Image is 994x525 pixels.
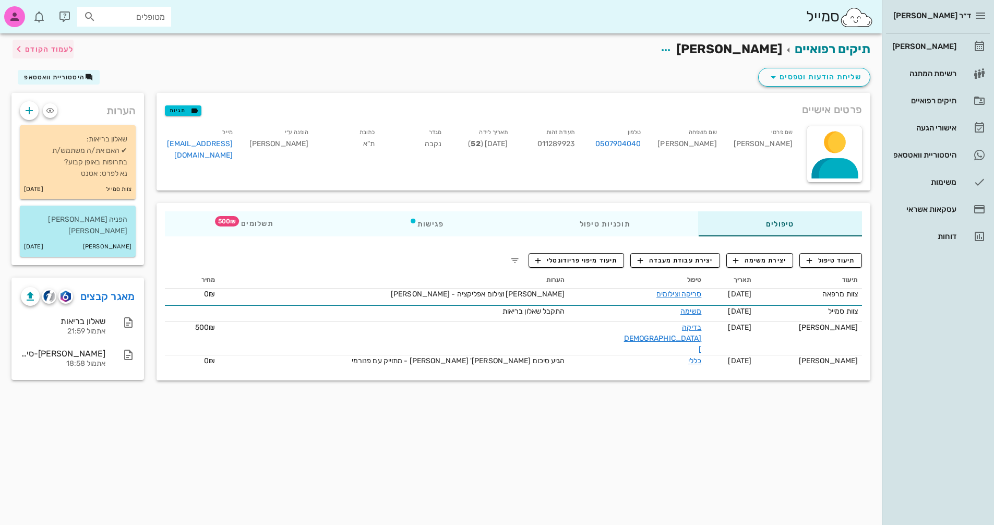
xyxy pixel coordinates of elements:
[360,129,375,136] small: כתובת
[11,93,144,123] div: הערות
[21,360,105,368] div: אתמול 18:58
[840,7,873,28] img: SmileCloud logo
[595,138,641,150] a: 0507904040
[502,307,565,316] span: התקבל שאלון בריאות
[13,40,74,58] button: לעמוד הקודם
[28,134,127,180] p: שאלון בריאות: ✔ האם את/ה משתמש/ת בתרופות באופן קבוע? נא לפרט: אטנט
[728,307,751,316] span: [DATE]
[569,272,706,289] th: טיפול
[233,220,273,228] span: תשלומים
[733,256,786,265] span: יצירת משימה
[886,34,990,59] a: [PERSON_NAME]
[219,272,569,289] th: הערות
[802,101,862,118] span: פרטים אישיים
[24,74,85,81] span: היסטוריית וואטסאפ
[204,356,215,365] span: 0₪
[758,68,870,87] button: שליחת הודעות וטפסים
[760,355,858,366] div: [PERSON_NAME]
[529,253,625,268] button: תיעוד מיפוי פריודונטלי
[890,42,956,51] div: [PERSON_NAME]
[21,327,105,336] div: אתמול 21:59
[285,129,308,136] small: הופנה ע״י
[886,61,990,86] a: רשימת המתנה
[24,241,43,253] small: [DATE]
[760,306,858,317] div: צוות סמייל
[58,289,73,304] button: romexis logo
[215,216,239,226] span: תג
[799,253,862,268] button: תיעוד טיפול
[890,97,956,105] div: תיקים רפואיים
[341,211,512,236] div: פגישות
[21,349,105,359] div: [PERSON_NAME]-סיכום ייעוץ ותוכנית טיפול .cleaned
[689,129,717,136] small: שם משפחה
[628,129,641,136] small: טלפון
[479,129,508,136] small: תאריך לידה
[167,139,233,160] a: [EMAIL_ADDRESS][DOMAIN_NAME]
[42,289,56,304] button: cliniview logo
[471,139,480,148] strong: 52
[537,139,574,148] span: 011289923
[352,356,565,365] span: הגיע סיכום [PERSON_NAME]' [PERSON_NAME] - מתוייק עם פנורמי
[24,184,43,195] small: [DATE]
[886,88,990,113] a: תיקים רפואיים
[886,115,990,140] a: אישורי הגעה
[31,8,37,15] span: תג
[886,142,990,168] a: היסטוריית וואטסאפ
[21,316,105,326] div: שאלון בריאות
[80,288,135,305] a: מאגר קבצים
[165,272,219,289] th: מחיר
[43,290,55,302] img: cliniview logo
[83,241,131,253] small: [PERSON_NAME]
[204,290,215,299] span: 0₪
[756,272,862,289] th: תיעוד
[807,256,855,265] span: תיעוד טיפול
[624,323,702,354] a: בדיקה [DEMOGRAPHIC_DATA]
[546,129,574,136] small: תעודת זהות
[630,253,720,268] button: יצירת עבודת מעבדה
[384,124,450,168] div: נקבה
[890,178,956,186] div: משימות
[725,124,801,168] div: [PERSON_NAME]
[649,124,725,168] div: [PERSON_NAME]
[688,356,701,365] a: כללי
[165,105,201,116] button: תגיות
[676,42,782,56] span: [PERSON_NAME]
[429,129,441,136] small: מגדר
[890,232,956,241] div: דוחות
[728,290,751,299] span: [DATE]
[391,290,565,299] span: [PERSON_NAME] וצילום אפליקציה - [PERSON_NAME]
[890,205,956,213] div: עסקאות אשראי
[512,211,698,236] div: תוכניות טיפול
[728,323,751,332] span: [DATE]
[638,256,713,265] span: יצירת עבודת מעבדה
[705,272,756,289] th: תאריך
[760,289,858,300] div: צוות מרפאה
[795,42,870,56] a: תיקים רפואיים
[760,322,858,333] div: [PERSON_NAME]
[698,211,862,236] div: טיפולים
[535,256,617,265] span: תיעוד מיפוי פריודונטלי
[680,307,702,316] a: משימה
[886,170,990,195] a: משימות
[106,184,131,195] small: צוות סמייל
[726,253,794,268] button: יצירת משימה
[890,69,956,78] div: רשימת המתנה
[806,6,873,28] div: סמייל
[28,214,127,237] p: הפניה [PERSON_NAME] [PERSON_NAME]
[25,45,74,54] span: לעמוד הקודם
[241,124,317,168] div: [PERSON_NAME]
[656,290,701,299] a: סריקה וצילומים
[886,224,990,249] a: דוחות
[886,197,990,222] a: עסקאות אשראי
[767,71,861,83] span: שליחת הודעות וטפסים
[195,323,215,332] span: 500₪
[890,151,956,159] div: היסטוריית וואטסאפ
[61,291,70,302] img: romexis logo
[771,129,793,136] small: שם פרטי
[728,356,751,365] span: [DATE]
[893,11,971,20] span: ד״ר [PERSON_NAME]
[170,106,197,115] span: תגיות
[363,139,375,148] span: ת"א
[222,129,232,136] small: מייל
[18,70,100,85] button: היסטוריית וואטסאפ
